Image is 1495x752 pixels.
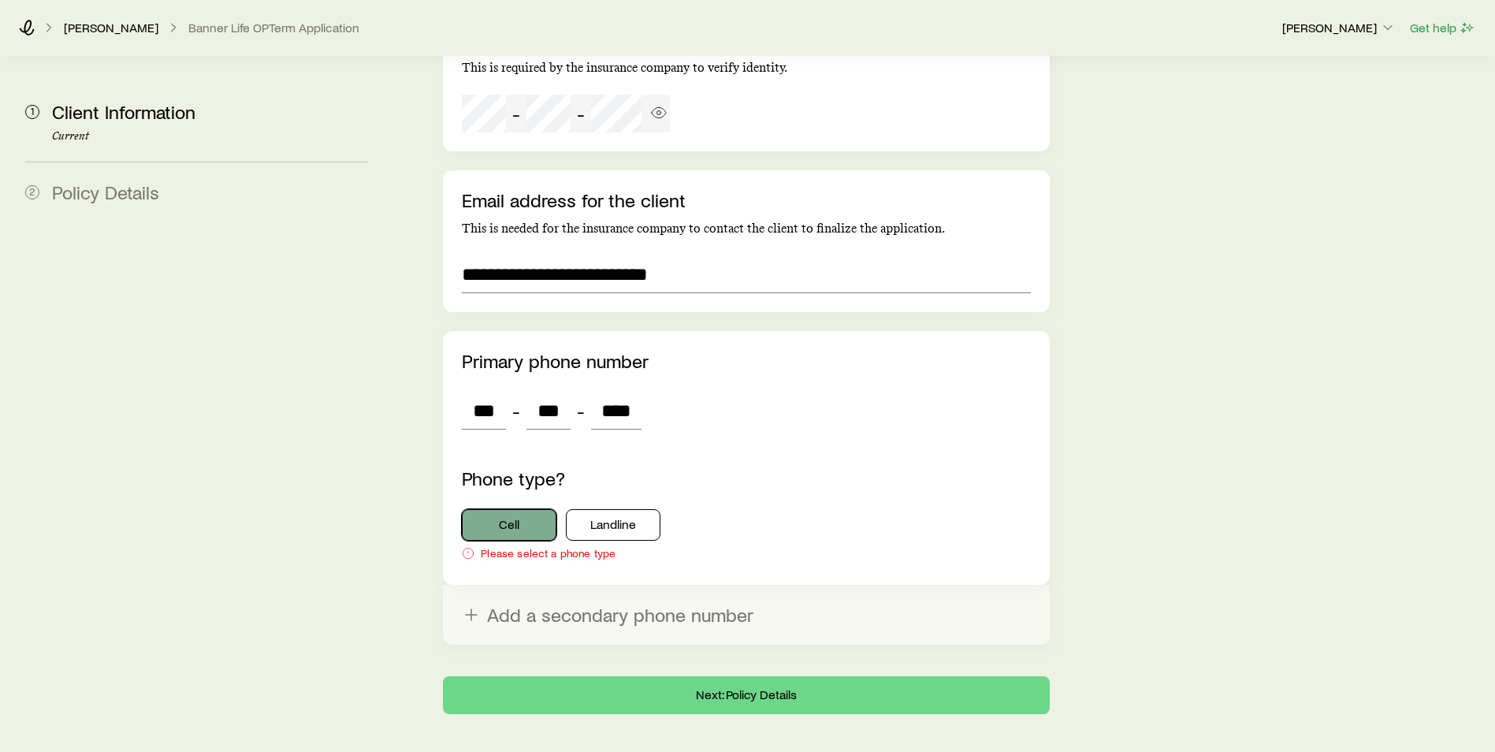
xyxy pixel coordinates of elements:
[52,130,367,143] p: Current
[462,189,1031,211] p: Email address for the client
[566,509,660,541] button: Landline
[462,221,1031,236] p: This is needed for the insurance company to contact the client to finalize the application.
[462,467,565,490] label: Phone type?
[1282,20,1396,35] p: [PERSON_NAME]
[577,102,585,125] span: -
[462,509,556,541] button: Cell
[462,60,1031,76] p: This is required by the insurance company to verify identity.
[188,20,360,35] button: Banner Life OPTerm Application
[1409,19,1476,37] button: Get help
[577,400,585,422] span: -
[462,547,1031,560] div: Please select a phone type
[25,105,39,119] span: 1
[443,676,1050,714] button: Next: Policy Details
[63,20,159,35] a: [PERSON_NAME]
[462,349,649,372] label: Primary phone number
[1281,19,1396,38] button: [PERSON_NAME]
[443,585,1050,645] button: Add a secondary phone number
[52,100,195,123] span: Client Information
[25,185,39,199] span: 2
[52,181,159,203] span: Policy Details
[512,400,520,422] span: -
[512,102,520,125] span: -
